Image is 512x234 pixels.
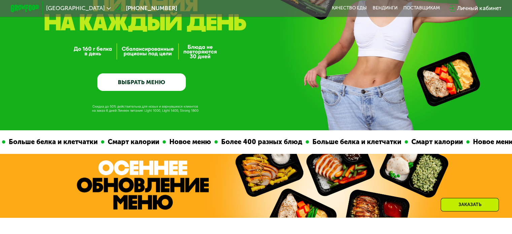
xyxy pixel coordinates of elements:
a: Вендинги [373,5,398,11]
div: Смарт калории [400,137,458,147]
div: Более 400 разных блюд [210,137,298,147]
div: Новое меню [158,137,206,147]
a: Качество еды [332,5,367,11]
div: Заказать [441,198,499,211]
a: ВЫБРАТЬ МЕНЮ [97,73,186,91]
div: Новое меню [462,137,510,147]
a: [PHONE_NUMBER] [114,4,177,12]
div: Больше белка и клетчатки [301,137,397,147]
span: [GEOGRAPHIC_DATA] [46,5,105,11]
div: Личный кабинет [457,4,501,12]
div: Смарт калории [96,137,155,147]
div: поставщикам [403,5,440,11]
